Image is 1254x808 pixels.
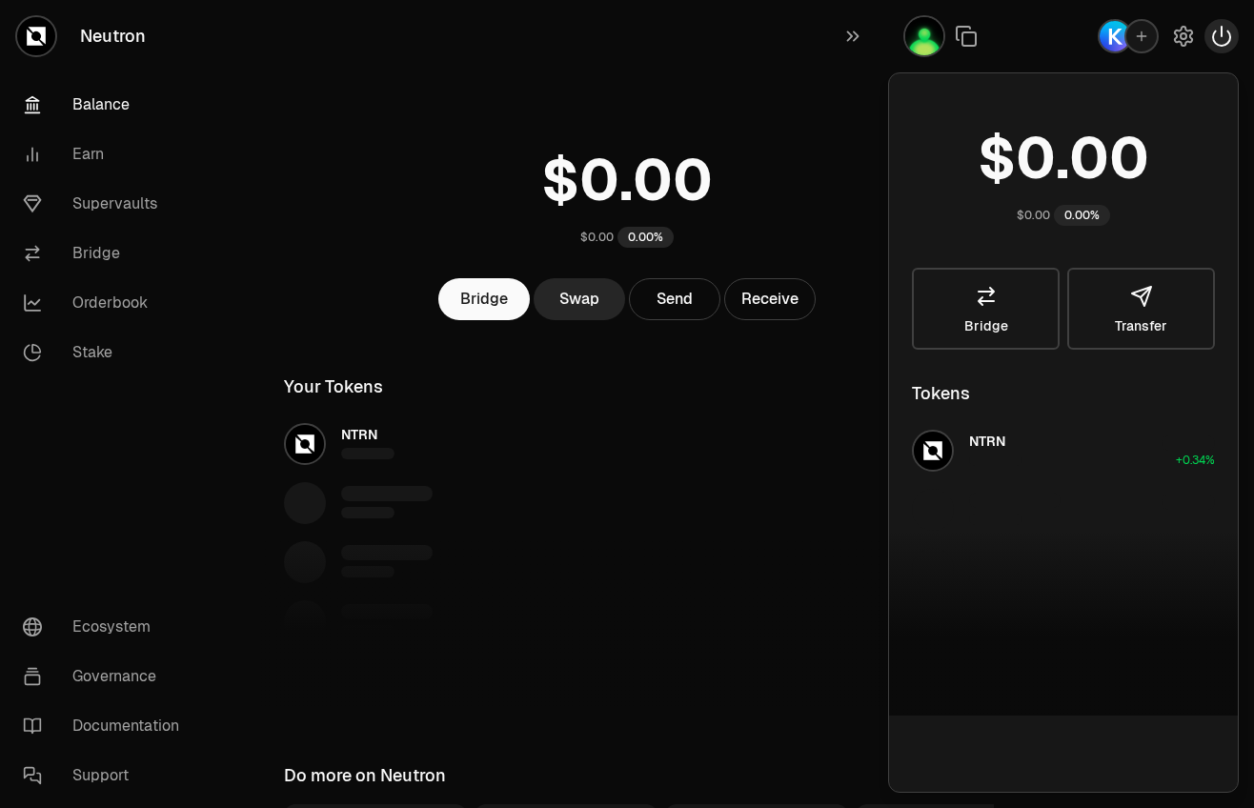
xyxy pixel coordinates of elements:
button: Transfer [1067,268,1215,350]
a: Governance [8,652,206,701]
a: Orderbook [8,278,206,328]
a: Supervaults [8,179,206,229]
div: 0.00% [617,227,674,248]
a: Stake [8,328,206,377]
a: Swap [534,278,625,320]
a: Ecosystem [8,602,206,652]
img: Keplr [1100,21,1130,51]
a: Earn [8,130,206,179]
a: Support [8,751,206,800]
div: $0.00 [580,230,614,245]
a: Documentation [8,701,206,751]
span: Bridge [964,319,1008,333]
div: Your Tokens [284,374,383,400]
span: Transfer [1115,319,1167,333]
div: Do more on Neutron [284,762,446,789]
img: meow [905,17,943,55]
a: Balance [8,80,206,130]
a: Bridge [438,278,530,320]
button: Receive [724,278,816,320]
div: $0.00 [1017,208,1050,223]
div: 0.00% [1054,205,1110,226]
a: Bridge [912,268,1060,350]
button: Send [629,278,720,320]
a: Bridge [8,229,206,278]
button: meow [903,15,945,57]
div: Tokens [912,380,970,407]
button: Keplr [1098,19,1159,53]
